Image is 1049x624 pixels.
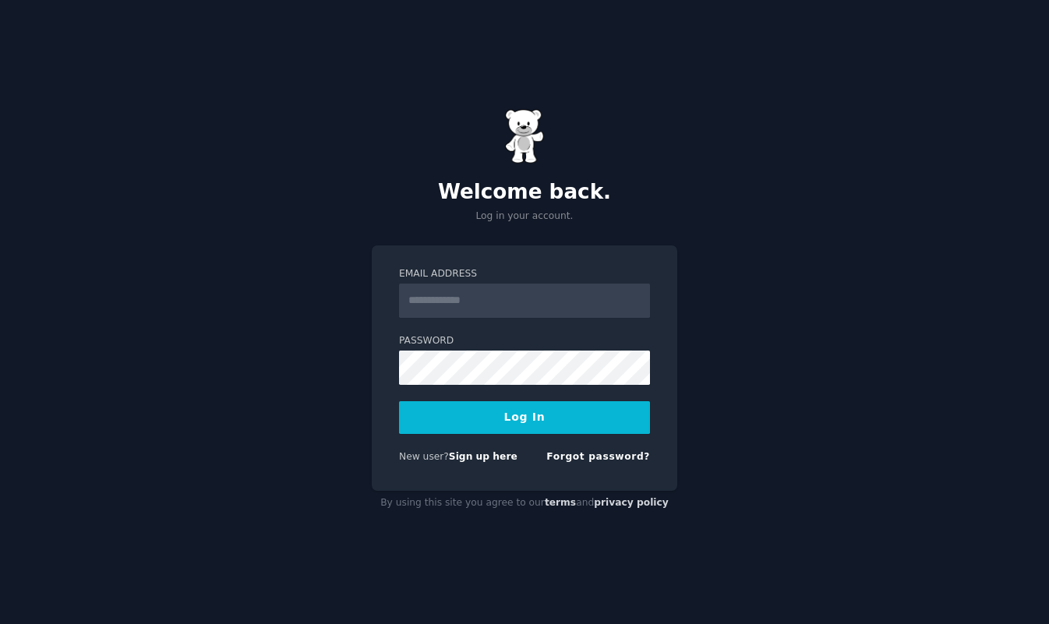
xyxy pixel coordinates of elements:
a: Forgot password? [546,451,650,462]
a: Sign up here [449,451,517,462]
label: Password [399,334,650,348]
label: Email Address [399,267,650,281]
img: Gummy Bear [505,109,544,164]
div: By using this site you agree to our and [372,491,677,516]
a: privacy policy [594,497,669,508]
button: Log In [399,401,650,434]
h2: Welcome back. [372,180,677,205]
a: terms [545,497,576,508]
span: New user? [399,451,449,462]
p: Log in your account. [372,210,677,224]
